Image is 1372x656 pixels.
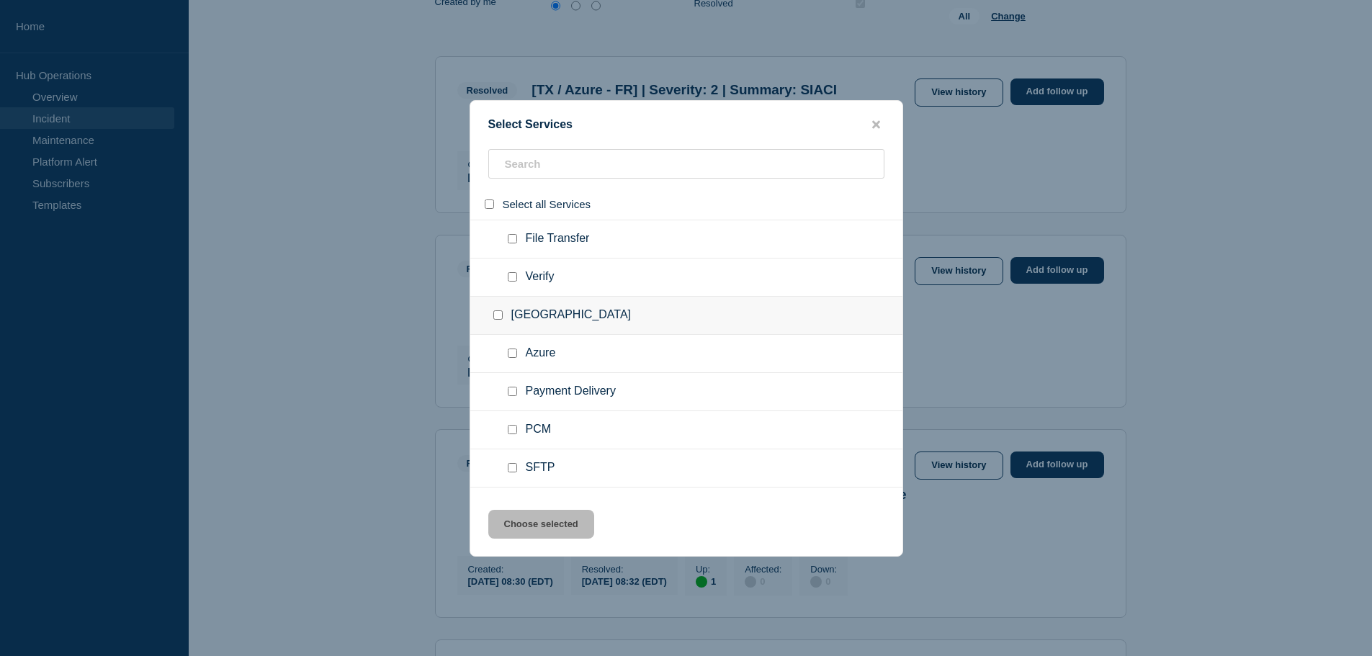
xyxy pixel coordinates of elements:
input: service: Azure [508,349,517,358]
span: SFTP [526,461,555,475]
button: close button [868,118,884,132]
div: search [488,149,884,179]
input: service: PCM [508,425,517,434]
div: Select Services [470,118,902,132]
span: File Transfer [526,232,590,246]
input: group: TX [493,310,503,320]
span: Verify [526,270,555,284]
div: [GEOGRAPHIC_DATA] [470,297,902,335]
input: service: Verify [508,272,517,282]
input: service: SFTP [508,463,517,472]
span: Select all Services [503,198,591,210]
span: Azure [526,346,556,361]
input: service: File Transfer [508,234,517,243]
input: service: Payment Delivery [508,387,517,396]
button: Choose selected [488,510,594,539]
input: select all [485,199,494,209]
input: Search [488,149,884,179]
span: PCM [526,423,552,437]
span: Payment Delivery [526,385,616,399]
